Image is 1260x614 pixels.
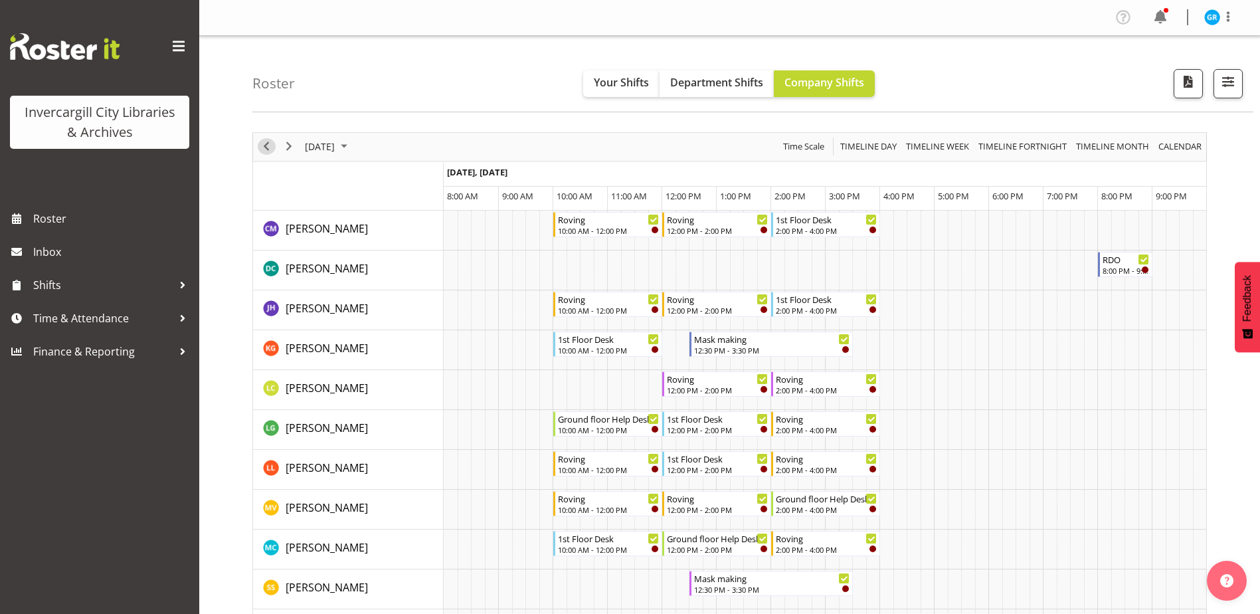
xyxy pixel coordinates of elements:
a: [PERSON_NAME] [286,579,368,595]
div: 2:00 PM - 4:00 PM [776,464,877,475]
button: Time Scale [781,138,827,155]
div: 1st Floor Desk [776,292,877,306]
button: October 2025 [303,138,353,155]
div: 2:00 PM - 4:00 PM [776,504,877,515]
span: 4:00 PM [883,190,915,202]
div: next period [278,133,300,161]
div: 2:00 PM - 4:00 PM [776,385,877,395]
div: Chamique Mamolo"s event - Roving Begin From Sunday, October 5, 2025 at 12:00:00 PM GMT+13:00 Ends... [662,212,771,237]
div: Lisa Griffiths"s event - Ground floor Help Desk Begin From Sunday, October 5, 2025 at 10:00:00 AM... [553,411,662,437]
span: [PERSON_NAME] [286,500,368,515]
button: Previous [258,138,276,155]
span: Shifts [33,275,173,295]
span: Feedback [1241,275,1253,322]
div: 12:30 PM - 3:30 PM [694,584,850,595]
span: [PERSON_NAME] [286,580,368,595]
div: Lynette Lockett"s event - 1st Floor Desk Begin From Sunday, October 5, 2025 at 12:00:00 PM GMT+13... [662,451,771,476]
span: 11:00 AM [611,190,647,202]
div: Jill Harpur"s event - Roving Begin From Sunday, October 5, 2025 at 12:00:00 PM GMT+13:00 Ends At ... [662,292,771,317]
h4: Roster [252,76,295,91]
button: Your Shifts [583,70,660,97]
div: Mask making [694,332,850,346]
div: 1st Floor Desk [776,213,877,226]
div: Ground floor Help Desk [667,532,768,545]
span: [PERSON_NAME] [286,221,368,236]
span: 10:00 AM [557,190,592,202]
button: Download a PDF of the roster for the current day [1174,69,1203,98]
div: Katie Greene"s event - Mask making Begin From Sunday, October 5, 2025 at 12:30:00 PM GMT+13:00 En... [689,332,853,357]
div: Marion van Voornveld"s event - Roving Begin From Sunday, October 5, 2025 at 10:00:00 AM GMT+13:00... [553,491,662,516]
td: Jill Harpur resource [253,290,444,330]
div: 1st Floor Desk [558,332,659,346]
td: Donald Cunningham resource [253,251,444,290]
div: Marion van Voornveld"s event - Roving Begin From Sunday, October 5, 2025 at 12:00:00 PM GMT+13:00... [662,491,771,516]
button: Timeline Week [904,138,972,155]
span: Roster [33,209,193,229]
div: 2:00 PM - 4:00 PM [776,544,877,555]
span: 7:00 PM [1047,190,1078,202]
button: Filter Shifts [1214,69,1243,98]
div: Michelle Cunningham"s event - Roving Begin From Sunday, October 5, 2025 at 2:00:00 PM GMT+13:00 E... [771,531,880,556]
span: 3:00 PM [829,190,860,202]
span: [DATE] [304,138,336,155]
div: 2:00 PM - 4:00 PM [776,225,877,236]
button: Next [280,138,298,155]
img: grace-roscoe-squires11664.jpg [1204,9,1220,25]
td: Michelle Cunningham resource [253,530,444,569]
a: [PERSON_NAME] [286,300,368,316]
img: Rosterit website logo [10,33,120,60]
span: Inbox [33,242,193,262]
span: 8:00 AM [447,190,478,202]
div: Lisa Griffiths"s event - 1st Floor Desk Begin From Sunday, October 5, 2025 at 12:00:00 PM GMT+13:... [662,411,771,437]
div: Roving [667,492,768,505]
span: Time & Attendance [33,308,173,328]
td: Katie Greene resource [253,330,444,370]
div: 12:00 PM - 2:00 PM [667,504,768,515]
a: [PERSON_NAME] [286,260,368,276]
div: Katie Greene"s event - 1st Floor Desk Begin From Sunday, October 5, 2025 at 10:00:00 AM GMT+13:00... [553,332,662,357]
div: 8:00 PM - 9:00 PM [1103,265,1149,276]
div: 1st Floor Desk [667,452,768,465]
button: Department Shifts [660,70,774,97]
span: [PERSON_NAME] [286,301,368,316]
span: 8:00 PM [1101,190,1132,202]
div: Chamique Mamolo"s event - Roving Begin From Sunday, October 5, 2025 at 10:00:00 AM GMT+13:00 Ends... [553,212,662,237]
td: Lisa Griffiths resource [253,410,444,450]
td: Saranya Sarisa resource [253,569,444,609]
div: Jill Harpur"s event - Roving Begin From Sunday, October 5, 2025 at 10:00:00 AM GMT+13:00 Ends At ... [553,292,662,317]
div: 12:00 PM - 2:00 PM [667,464,768,475]
div: Donald Cunningham"s event - RDO Begin From Sunday, October 5, 2025 at 8:00:00 PM GMT+13:00 Ends A... [1098,252,1152,277]
span: Finance & Reporting [33,342,173,361]
div: 10:00 AM - 12:00 PM [558,345,659,356]
div: Invercargill City Libraries & Archives [23,102,176,142]
div: 12:00 PM - 2:00 PM [667,544,768,555]
span: calendar [1157,138,1203,155]
div: Linda Cooper"s event - Roving Begin From Sunday, October 5, 2025 at 2:00:00 PM GMT+13:00 Ends At ... [771,371,880,397]
div: Ground floor Help Desk [776,492,877,505]
div: 1st Floor Desk [667,412,768,425]
div: previous period [255,133,278,161]
div: 12:00 PM - 2:00 PM [667,425,768,435]
button: Timeline Day [838,138,899,155]
span: Company Shifts [784,75,864,90]
div: Ground floor Help Desk [558,412,659,425]
td: Marion van Voornveld resource [253,490,444,530]
button: Month [1156,138,1204,155]
div: Mask making [694,571,850,585]
div: Roving [667,213,768,226]
div: Michelle Cunningham"s event - Ground floor Help Desk Begin From Sunday, October 5, 2025 at 12:00:... [662,531,771,556]
span: Timeline Month [1075,138,1150,155]
div: Roving [667,372,768,385]
div: 1st Floor Desk [558,532,659,545]
div: 10:00 AM - 12:00 PM [558,544,659,555]
div: Roving [558,292,659,306]
div: 2:00 PM - 4:00 PM [776,425,877,435]
a: [PERSON_NAME] [286,540,368,556]
div: Marion van Voornveld"s event - Ground floor Help Desk Begin From Sunday, October 5, 2025 at 2:00:... [771,491,880,516]
div: 10:00 AM - 12:00 PM [558,504,659,515]
div: 10:00 AM - 12:00 PM [558,225,659,236]
div: Roving [558,213,659,226]
div: Jill Harpur"s event - 1st Floor Desk Begin From Sunday, October 5, 2025 at 2:00:00 PM GMT+13:00 E... [771,292,880,317]
div: Michelle Cunningham"s event - 1st Floor Desk Begin From Sunday, October 5, 2025 at 10:00:00 AM GM... [553,531,662,556]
